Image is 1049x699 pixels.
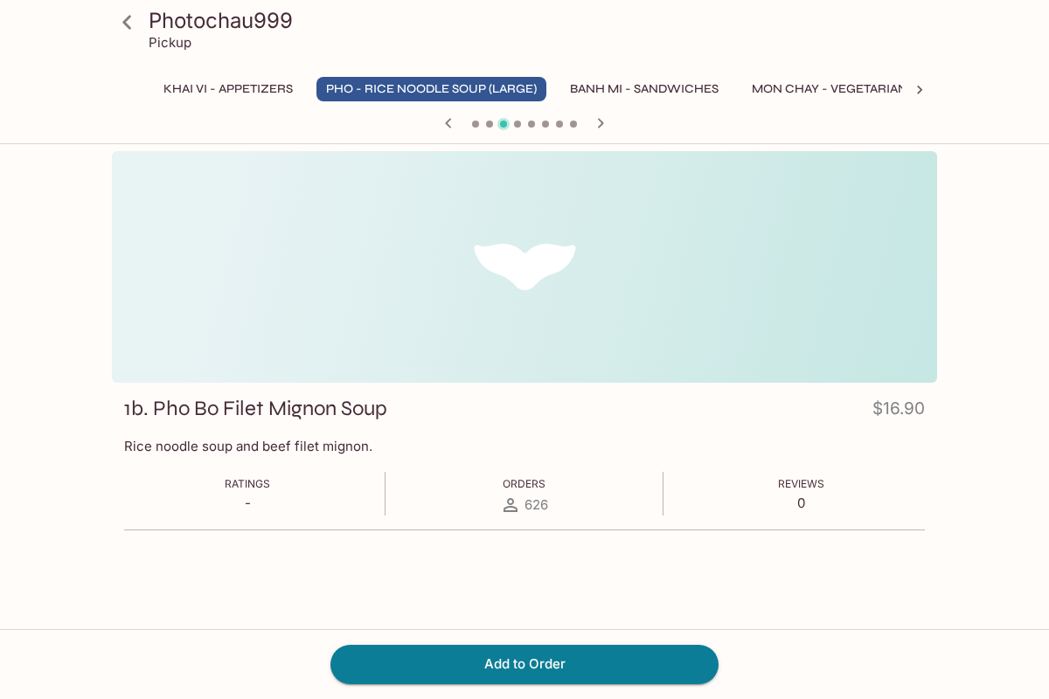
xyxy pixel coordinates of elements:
[124,395,387,422] h3: 1b. Pho Bo Filet Mignon Soup
[112,151,937,383] div: 1b. Pho Bo Filet Mignon Soup
[872,395,925,429] h4: $16.90
[330,645,719,683] button: Add to Order
[560,77,728,101] button: Banh Mi - Sandwiches
[225,495,270,511] p: -
[778,477,824,490] span: Reviews
[149,34,191,51] p: Pickup
[503,477,545,490] span: Orders
[524,496,548,513] span: 626
[154,77,302,101] button: Khai Vi - Appetizers
[742,77,976,101] button: Mon Chay - Vegetarian Entrees
[316,77,546,101] button: Pho - Rice Noodle Soup (Large)
[124,438,925,454] p: Rice noodle soup and beef filet mignon.
[225,477,270,490] span: Ratings
[149,7,930,34] h3: Photochau999
[778,495,824,511] p: 0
